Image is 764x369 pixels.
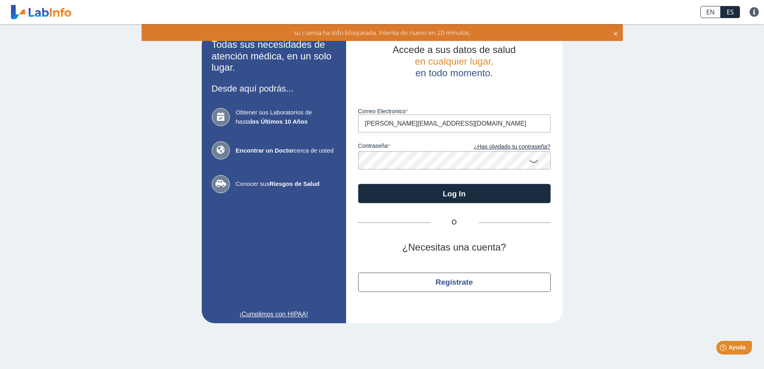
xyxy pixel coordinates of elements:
[721,6,740,18] a: ES
[236,179,336,189] span: Conocer sus
[393,44,516,55] span: Accede a sus datos de salud
[358,273,551,292] button: Regístrate
[358,184,551,203] button: Log In
[415,56,493,67] span: en cualquier lugar,
[358,242,551,253] h2: ¿Necesitas una cuenta?
[212,39,336,73] h2: Todas sus necesidades de atención médica, en un solo lugar.
[454,143,551,151] a: ¿Has olvidado tu contraseña?
[294,28,470,37] span: su cuenta ha sido bloqueada. Intenta de nuevo en 20 minutos.
[415,67,493,78] span: en todo momento.
[700,6,721,18] a: EN
[250,118,308,125] b: los Últimos 10 Años
[236,108,336,126] span: Obtener sus Laboratorios de hasta
[693,338,755,360] iframe: Help widget launcher
[270,180,320,187] b: Riesgos de Salud
[212,84,336,94] h3: Desde aquí podrás...
[430,218,478,227] span: O
[358,108,551,114] label: Correo Electronico
[236,146,336,155] span: cerca de usted
[212,310,336,319] a: ¡Cumplimos con HIPAA!
[236,147,294,154] b: Encontrar un Doctor
[358,143,454,151] label: contraseña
